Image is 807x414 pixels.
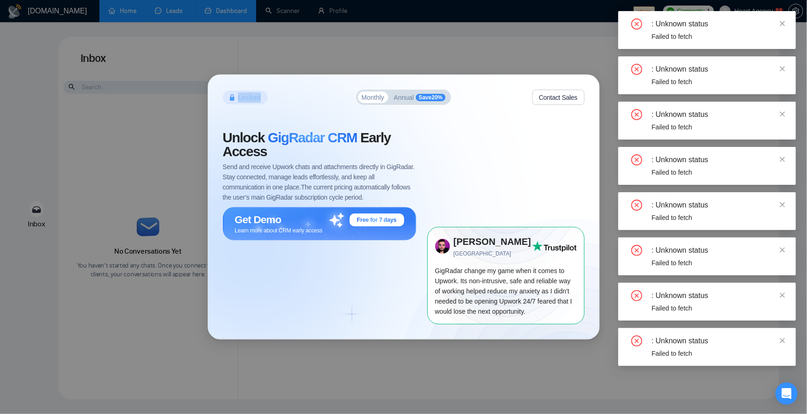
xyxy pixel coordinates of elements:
[454,250,532,258] span: [GEOGRAPHIC_DATA]
[779,156,786,163] span: close
[652,77,785,87] div: Failed to fetch
[435,267,573,315] span: GigRadar change my game when it comes to Upwork. Its non-intrusive, safe and reliable way of work...
[779,20,786,27] span: close
[776,383,798,405] div: Open Intercom Messenger
[223,131,416,158] span: Unlock Early Access
[357,216,397,224] span: Free for 7 days
[268,130,357,145] span: GigRadar CRM
[652,290,785,301] div: : Unknown status
[416,94,445,101] span: Save 20 %
[435,239,450,254] img: 73x73.png
[454,237,531,247] strong: [PERSON_NAME]
[779,66,786,72] span: close
[358,91,388,103] button: Monthly
[779,111,786,117] span: close
[652,154,785,165] div: : Unknown status
[631,109,642,120] span: close-circle
[631,245,642,256] span: close-circle
[652,31,785,42] div: Failed to fetch
[652,213,785,223] div: Failed to fetch
[652,200,785,211] div: : Unknown status
[631,200,642,211] span: close-circle
[779,292,786,298] span: close
[652,303,785,313] div: Failed to fetch
[223,162,416,202] span: Send and receive Upwork chats and attachments directly in GigRadar. Stay connected, manage leads ...
[779,247,786,253] span: close
[235,227,323,234] span: Learn more about CRM early access
[652,258,785,268] div: Failed to fetch
[652,167,785,177] div: Failed to fetch
[235,213,282,226] span: Get Demo
[652,109,785,120] div: : Unknown status
[631,335,642,347] span: close-circle
[652,348,785,359] div: Failed to fetch
[532,90,585,105] button: Contact Sales
[390,91,450,103] button: AnnualSave20%
[779,201,786,208] span: close
[394,94,414,101] span: Annual
[362,94,384,101] span: Monthly
[652,122,785,132] div: Failed to fetch
[652,18,785,30] div: : Unknown status
[631,18,642,30] span: close-circle
[238,92,261,103] span: Locked
[631,290,642,301] span: close-circle
[532,241,577,252] img: Trust Pilot
[223,207,416,244] button: Get DemoFree for 7 daysLearn more about CRM early access
[652,245,785,256] div: : Unknown status
[652,335,785,347] div: : Unknown status
[779,337,786,344] span: close
[631,64,642,75] span: close-circle
[652,64,785,75] div: : Unknown status
[631,154,642,165] span: close-circle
